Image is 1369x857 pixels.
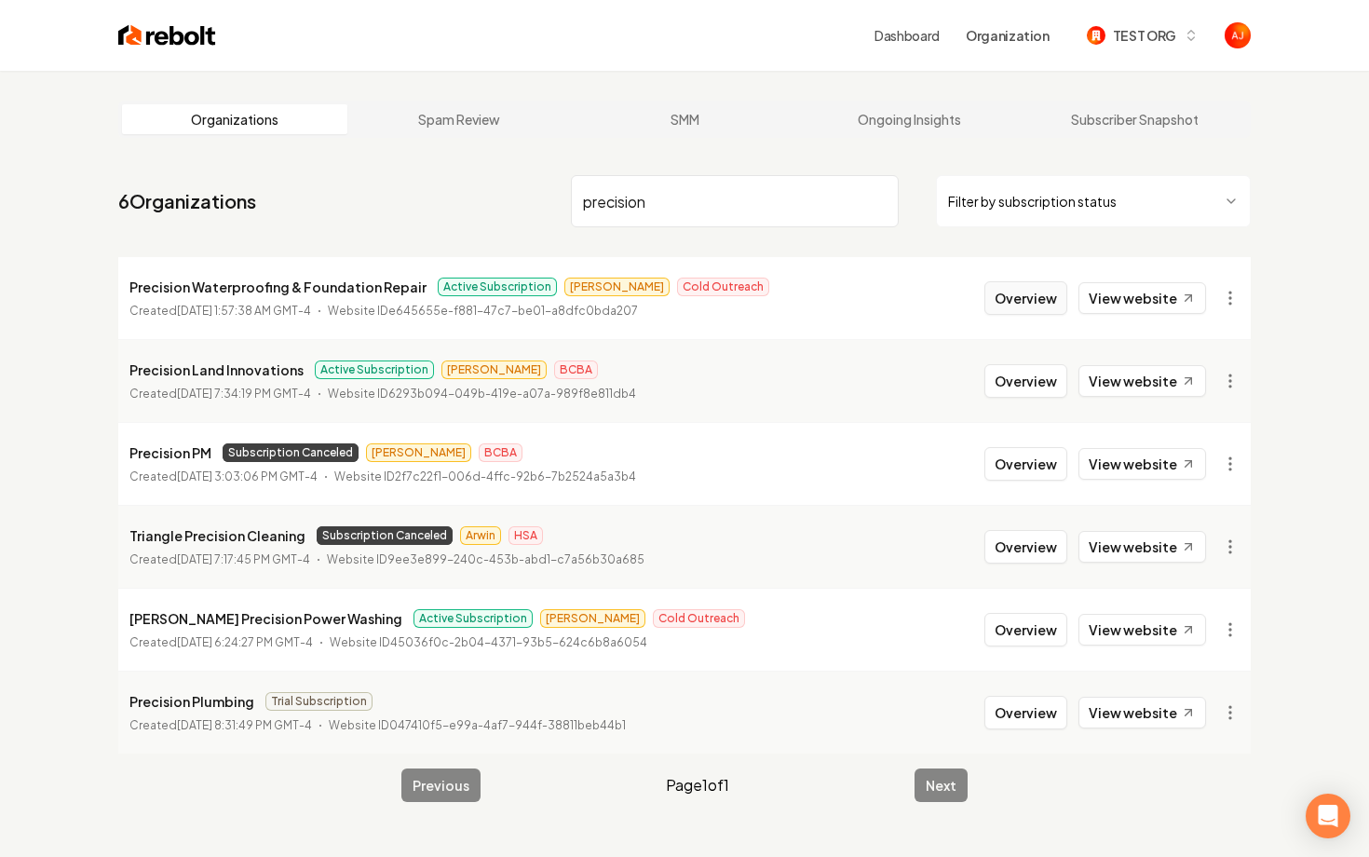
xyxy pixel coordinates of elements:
[177,718,312,732] time: [DATE] 8:31:49 PM GMT-4
[317,526,453,545] span: Subscription Canceled
[984,447,1067,481] button: Overview
[1078,697,1206,728] a: View website
[366,443,471,462] span: [PERSON_NAME]
[984,613,1067,646] button: Overview
[129,359,304,381] p: Precision Land Innovations
[874,26,940,45] a: Dashboard
[129,276,427,298] p: Precision Waterproofing & Foundation Repair
[129,633,313,652] p: Created
[177,635,313,649] time: [DATE] 6:24:27 PM GMT-4
[540,609,645,628] span: [PERSON_NAME]
[129,468,318,486] p: Created
[1022,104,1247,134] a: Subscriber Snapshot
[508,526,543,545] span: HSA
[329,716,626,735] p: Website ID 047410f5-e99a-4af7-944f-38811beb44b1
[327,551,644,569] p: Website ID 9ee3e899-240c-453b-abd1-c7a56b30a685
[1078,531,1206,563] a: View website
[328,302,638,320] p: Website ID e645655e-f881-47c7-be01-a8dfc0bda207
[479,443,522,462] span: BCBA
[564,278,670,296] span: [PERSON_NAME]
[129,385,311,403] p: Created
[315,360,434,379] span: Active Subscription
[177,469,318,483] time: [DATE] 3:03:06 PM GMT-4
[554,360,598,379] span: BCBA
[330,633,647,652] p: Website ID 45036f0c-2b04-4371-93b5-624c6b8a6054
[1225,22,1251,48] img: Austin Jellison
[460,526,501,545] span: Arwin
[571,175,899,227] input: Search by name or ID
[677,278,769,296] span: Cold Outreach
[1078,614,1206,646] a: View website
[797,104,1023,134] a: Ongoing Insights
[129,442,211,464] p: Precision PM
[1225,22,1251,48] button: Open user button
[122,104,347,134] a: Organizations
[129,524,305,547] p: Triangle Precision Cleaning
[223,443,359,462] span: Subscription Canceled
[129,302,311,320] p: Created
[653,609,745,628] span: Cold Outreach
[347,104,573,134] a: Spam Review
[177,387,311,401] time: [DATE] 7:34:19 PM GMT-4
[118,22,216,48] img: Rebolt Logo
[441,360,547,379] span: [PERSON_NAME]
[1078,365,1206,397] a: View website
[984,364,1067,398] button: Overview
[129,716,312,735] p: Created
[118,188,256,214] a: 6Organizations
[984,281,1067,315] button: Overview
[666,774,729,796] span: Page 1 of 1
[1306,794,1350,838] div: Open Intercom Messenger
[955,19,1061,52] button: Organization
[1078,448,1206,480] a: View website
[438,278,557,296] span: Active Subscription
[572,104,797,134] a: SMM
[413,609,533,628] span: Active Subscription
[129,551,310,569] p: Created
[129,690,254,713] p: Precision Plumbing
[334,468,636,486] p: Website ID 2f7c22f1-006d-4ffc-92b6-7b2524a5a3b4
[1078,282,1206,314] a: View website
[265,692,373,711] span: Trial Subscription
[984,530,1067,564] button: Overview
[984,696,1067,729] button: Overview
[177,552,310,566] time: [DATE] 7:17:45 PM GMT-4
[1087,26,1105,45] img: TEST ORG
[129,607,402,630] p: [PERSON_NAME] Precision Power Washing
[177,304,311,318] time: [DATE] 1:57:38 AM GMT-4
[1113,26,1176,46] span: TEST ORG
[328,385,636,403] p: Website ID 6293b094-049b-419e-a07a-989f8e811db4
